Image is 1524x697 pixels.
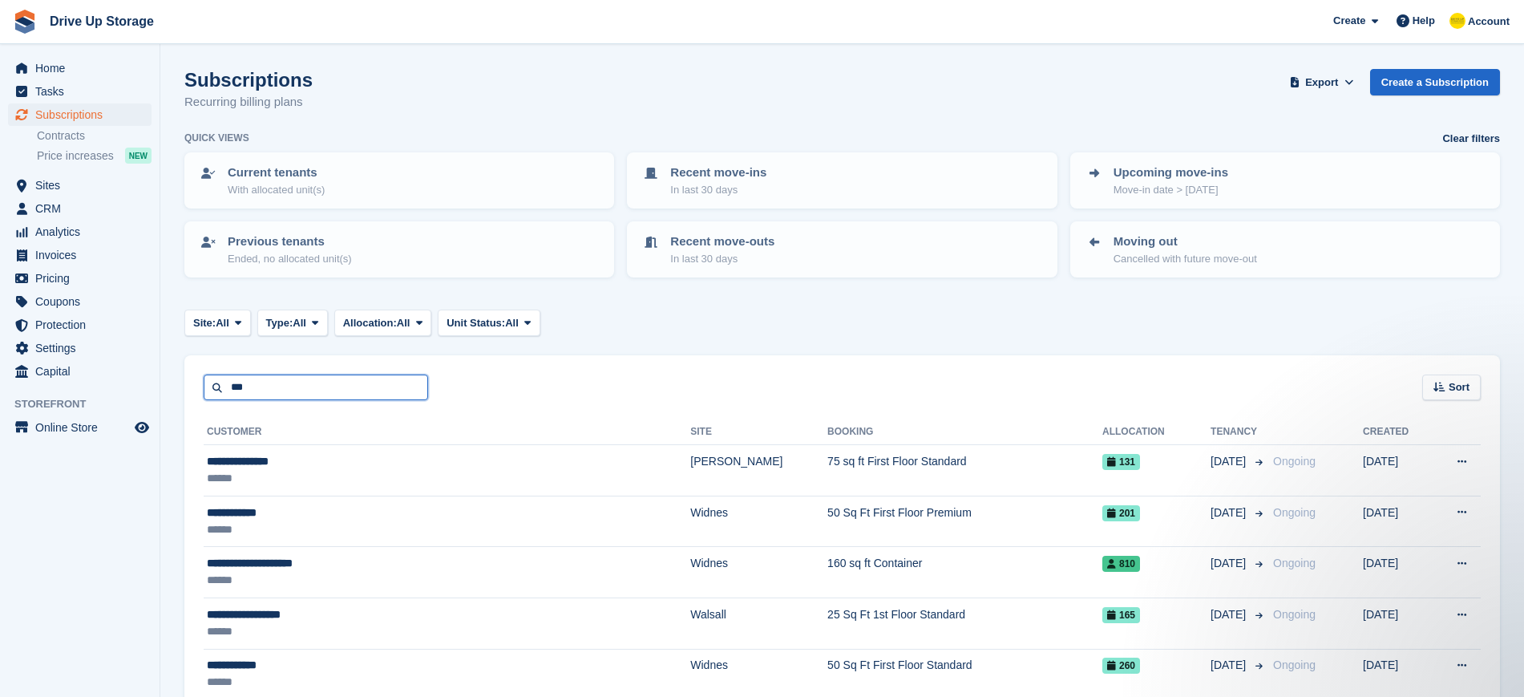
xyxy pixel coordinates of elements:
[629,154,1055,207] a: Recent move-ins In last 30 days
[1287,69,1357,95] button: Export
[1449,379,1469,395] span: Sort
[1468,14,1510,30] span: Account
[1363,547,1431,598] td: [DATE]
[1102,419,1211,445] th: Allocation
[228,182,325,198] p: With allocated unit(s)
[1114,233,1257,251] p: Moving out
[132,418,152,437] a: Preview store
[37,147,152,164] a: Price increases NEW
[1363,496,1431,547] td: [DATE]
[184,69,313,91] h1: Subscriptions
[35,290,131,313] span: Coupons
[827,547,1102,598] td: 160 sq ft Container
[228,164,325,182] p: Current tenants
[670,164,766,182] p: Recent move-ins
[1102,658,1140,674] span: 260
[629,223,1055,276] a: Recent move-outs In last 30 days
[204,419,690,445] th: Customer
[1211,555,1249,572] span: [DATE]
[343,315,397,331] span: Allocation:
[216,315,229,331] span: All
[1273,455,1316,468] span: Ongoing
[35,416,131,439] span: Online Store
[1273,659,1316,671] span: Ongoing
[1370,69,1500,95] a: Create a Subscription
[228,233,352,251] p: Previous tenants
[8,416,152,439] a: menu
[8,244,152,266] a: menu
[35,267,131,290] span: Pricing
[334,310,432,336] button: Allocation: All
[690,598,827,649] td: Walsall
[184,310,251,336] button: Site: All
[8,103,152,126] a: menu
[37,128,152,144] a: Contracts
[1114,164,1228,182] p: Upcoming move-ins
[35,314,131,336] span: Protection
[35,244,131,266] span: Invoices
[8,57,152,79] a: menu
[35,360,131,383] span: Capital
[1442,131,1500,147] a: Clear filters
[1102,505,1140,521] span: 201
[670,251,774,267] p: In last 30 days
[1449,13,1465,29] img: Crispin Vitoria
[1273,506,1316,519] span: Ongoing
[1211,657,1249,674] span: [DATE]
[8,360,152,383] a: menu
[186,154,612,207] a: Current tenants With allocated unit(s)
[1211,505,1249,521] span: [DATE]
[447,315,505,331] span: Unit Status:
[8,314,152,336] a: menu
[35,103,131,126] span: Subscriptions
[670,182,766,198] p: In last 30 days
[1305,75,1338,91] span: Export
[1333,13,1365,29] span: Create
[8,290,152,313] a: menu
[827,445,1102,496] td: 75 sq ft First Floor Standard
[1413,13,1435,29] span: Help
[8,174,152,197] a: menu
[1102,454,1140,470] span: 131
[1363,445,1431,496] td: [DATE]
[37,148,114,164] span: Price increases
[1114,182,1228,198] p: Move-in date > [DATE]
[35,337,131,359] span: Settings
[257,310,328,336] button: Type: All
[184,93,313,111] p: Recurring billing plans
[1114,251,1257,267] p: Cancelled with future move-out
[14,396,160,412] span: Storefront
[184,131,249,145] h6: Quick views
[8,221,152,243] a: menu
[1211,453,1249,470] span: [DATE]
[690,496,827,547] td: Widnes
[1102,607,1140,623] span: 165
[1363,598,1431,649] td: [DATE]
[827,419,1102,445] th: Booking
[8,337,152,359] a: menu
[35,174,131,197] span: Sites
[827,598,1102,649] td: 25 Sq Ft 1st Floor Standard
[266,315,293,331] span: Type:
[35,80,131,103] span: Tasks
[125,148,152,164] div: NEW
[1273,608,1316,621] span: Ongoing
[8,267,152,290] a: menu
[8,197,152,220] a: menu
[35,197,131,220] span: CRM
[690,547,827,598] td: Widnes
[1072,154,1498,207] a: Upcoming move-ins Move-in date > [DATE]
[690,445,827,496] td: [PERSON_NAME]
[690,419,827,445] th: Site
[1211,606,1249,623] span: [DATE]
[186,223,612,276] a: Previous tenants Ended, no allocated unit(s)
[1102,556,1140,572] span: 810
[438,310,540,336] button: Unit Status: All
[35,221,131,243] span: Analytics
[193,315,216,331] span: Site:
[8,80,152,103] a: menu
[505,315,519,331] span: All
[13,10,37,34] img: stora-icon-8386f47178a22dfd0bd8f6a31ec36ba5ce8667c1dd55bd0f319d3a0aa187defe.svg
[228,251,352,267] p: Ended, no allocated unit(s)
[670,233,774,251] p: Recent move-outs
